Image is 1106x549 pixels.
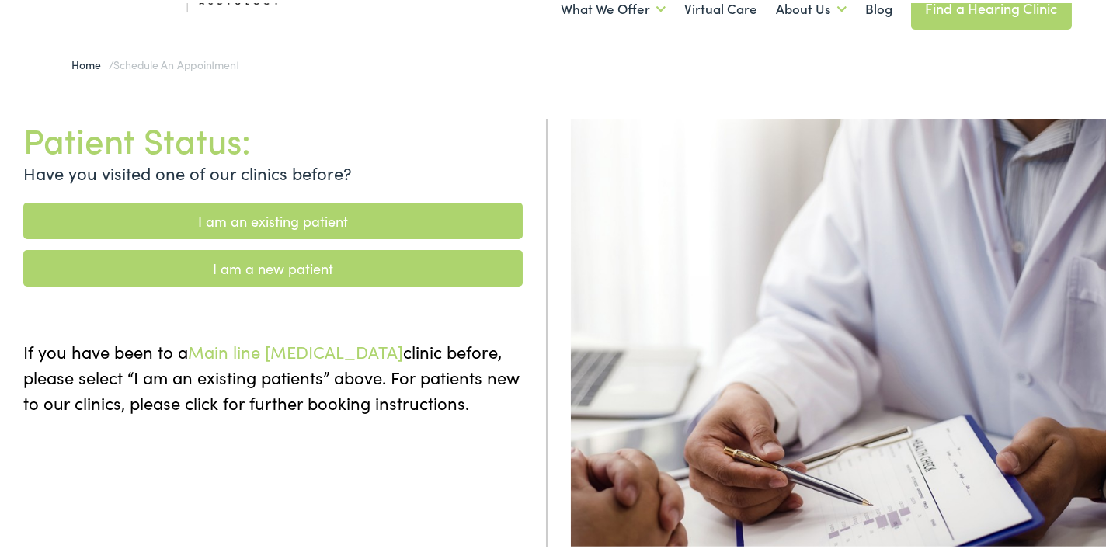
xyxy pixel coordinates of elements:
[23,116,523,157] h1: Patient Status:
[188,336,403,360] span: Main line [MEDICAL_DATA]
[23,247,523,283] a: I am a new patient
[72,54,109,69] a: Home
[113,54,238,69] span: Schedule an Appointment
[23,335,523,412] p: If you have been to a clinic before, please select “I am an existing patients” above. For patient...
[23,157,523,182] p: Have you visited one of our clinics before?
[23,200,523,236] a: I am an existing patient
[72,54,239,69] span: /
